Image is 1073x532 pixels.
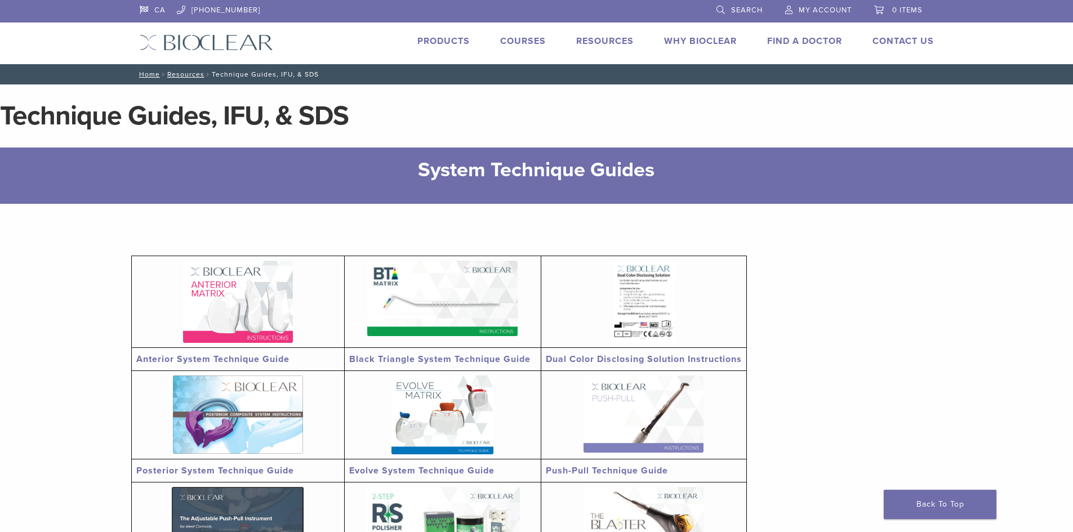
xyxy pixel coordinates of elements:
a: Anterior System Technique Guide [136,354,290,365]
a: Resources [167,70,204,78]
a: Resources [576,35,634,47]
img: Bioclear [140,34,273,51]
a: Contact Us [872,35,934,47]
h2: System Technique Guides [188,157,886,184]
a: Push-Pull Technique Guide [546,465,668,476]
a: Back To Top [884,490,996,519]
a: Black Triangle System Technique Guide [349,354,531,365]
span: My Account [799,6,852,15]
a: Dual Color Disclosing Solution Instructions [546,354,742,365]
span: / [160,71,167,77]
span: 0 items [892,6,923,15]
a: Courses [500,35,546,47]
span: / [204,71,212,77]
a: Evolve System Technique Guide [349,465,495,476]
a: Products [417,35,470,47]
span: Search [731,6,763,15]
nav: Technique Guides, IFU, & SDS [131,64,942,84]
a: Home [136,70,160,78]
a: Posterior System Technique Guide [136,465,294,476]
a: Why Bioclear [664,35,737,47]
a: Find A Doctor [767,35,842,47]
